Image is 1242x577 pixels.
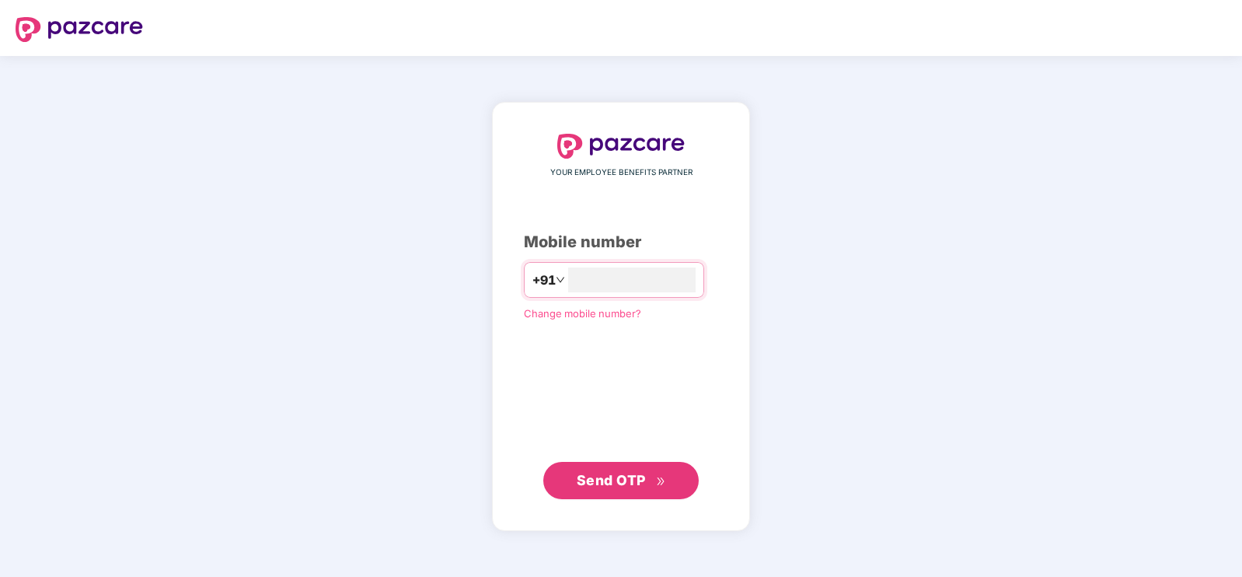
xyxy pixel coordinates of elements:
[656,477,666,487] span: double-right
[550,166,693,179] span: YOUR EMPLOYEE BENEFITS PARTNER
[577,472,646,488] span: Send OTP
[543,462,699,499] button: Send OTPdouble-right
[16,17,143,42] img: logo
[556,275,565,285] span: down
[532,271,556,290] span: +91
[524,230,718,254] div: Mobile number
[524,307,641,320] a: Change mobile number?
[557,134,685,159] img: logo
